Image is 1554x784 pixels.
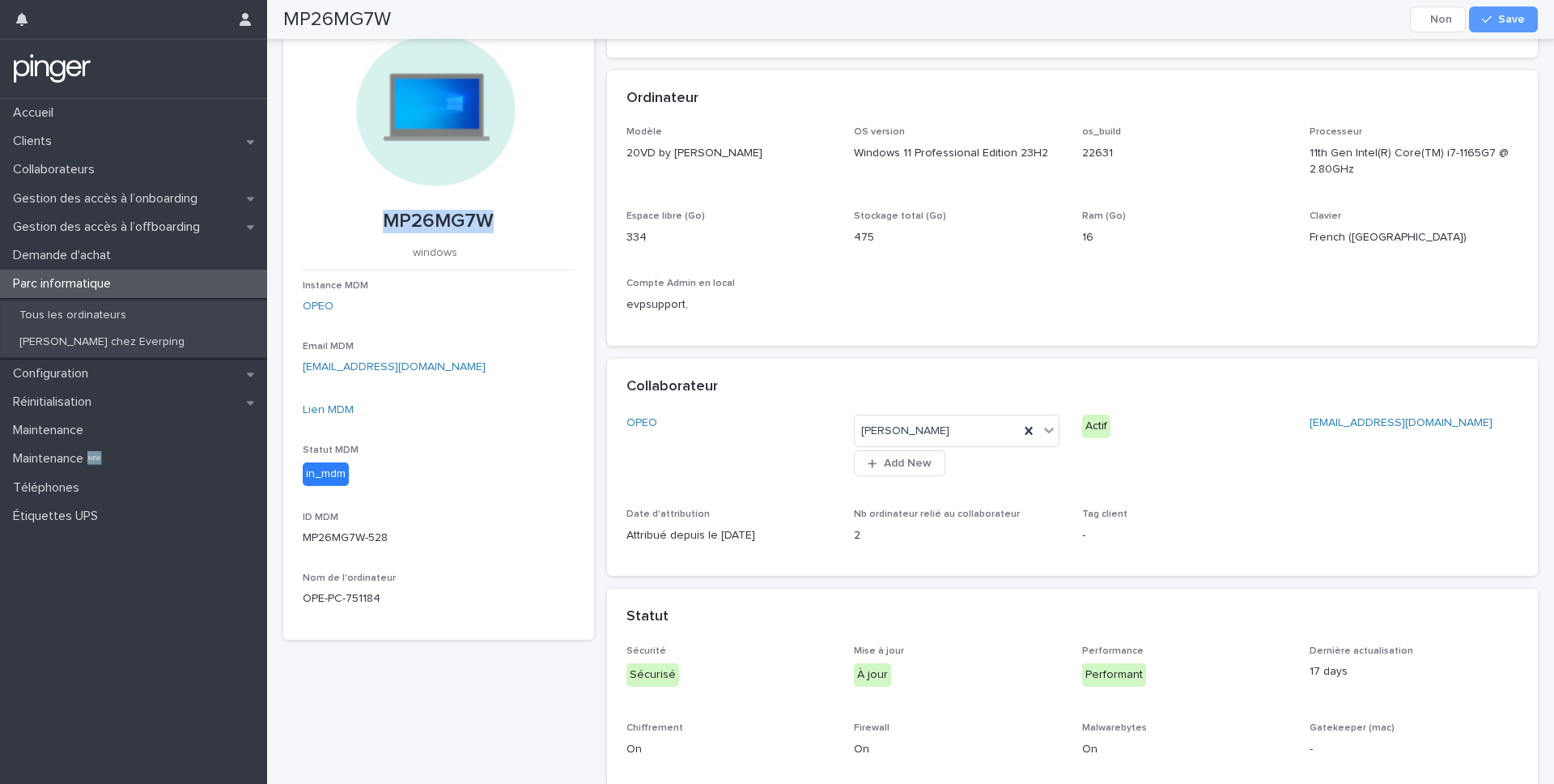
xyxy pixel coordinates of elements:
a: [EMAIL_ADDRESS][DOMAIN_NAME] [1310,417,1492,428]
p: 17 days [1310,663,1518,680]
p: MP26MG7W-528 [303,530,575,547]
a: [EMAIL_ADDRESS][DOMAIN_NAME] [303,361,486,373]
span: Performance [1082,646,1144,656]
span: Add New [884,458,932,469]
p: Windows 11 Professional Edition 23H2 [854,145,1063,162]
span: Ram (Go) [1082,211,1126,221]
p: 334 [626,229,835,246]
button: Save [1469,6,1538,32]
p: windows [303,246,568,260]
p: 11th Gen Intel(R) Core(TM) i7-1165G7 @ 2.80GHz [1310,145,1518,179]
span: Mise à jour [854,646,904,656]
div: Performant [1082,663,1146,687]
span: Dernière actualisation [1310,646,1413,656]
p: - [1082,527,1291,544]
h2: Ordinateur [626,90,698,108]
p: Parc informatique [6,276,124,292]
p: Accueil [6,105,66,121]
p: On [1082,741,1291,758]
p: French ([GEOGRAPHIC_DATA]) [1310,229,1518,246]
p: 2 [854,527,1063,544]
span: Email MDM [303,342,354,352]
p: Téléphones [6,480,92,496]
div: Sécurisé [626,663,679,687]
span: Chiffrement [626,723,683,733]
p: - [1310,741,1518,758]
span: Clavier [1310,211,1341,221]
p: Maintenance [6,423,96,438]
p: Étiquettes UPS [6,509,111,524]
p: OPE-PC-751184 [303,590,575,607]
p: On [854,741,1063,758]
span: Gatekeeper (mac) [1310,723,1395,733]
span: Processeur [1310,127,1362,137]
span: Save [1498,14,1525,25]
p: Réinitialisation [6,394,104,410]
div: Actif [1082,415,1110,438]
a: OPEO [626,415,657,432]
a: OPEO [303,298,333,315]
h2: MP26MG7W [283,8,391,32]
span: Nom de l'ordinateur [303,573,396,583]
span: Nb ordinateur relié au collaborateur [854,509,1020,519]
p: 475 [854,229,1063,246]
span: OS version [854,127,905,137]
span: Malwarebytes [1082,723,1147,733]
p: Attribué depuis le [DATE] [626,527,835,544]
img: mTgBEunGTSyRkCgitkcU [13,53,91,85]
p: MP26MG7W [303,210,575,233]
p: Maintenance 🆕 [6,451,116,467]
p: Clients [6,134,65,149]
p: Demande d'achat [6,248,124,263]
p: 20VD by [PERSON_NAME] [626,145,835,162]
span: ID MDM [303,513,338,522]
p: 16 [1082,229,1291,246]
span: Firewall [854,723,890,733]
span: Stockage total (Go) [854,211,946,221]
span: Espace libre (Go) [626,211,705,221]
span: [PERSON_NAME] [861,423,949,440]
p: 22631 [1082,145,1291,162]
p: evpsupport, [626,296,835,313]
div: in_mdm [303,462,349,486]
p: Configuration [6,366,101,381]
div: À jour [854,663,891,687]
span: Compte Admin en local [626,279,735,288]
p: Gestion des accès à l’onboarding [6,191,210,207]
p: On [626,741,835,758]
span: Statut MDM [303,445,359,455]
p: Collaborateurs [6,162,108,177]
a: Lien MDM [303,404,354,415]
h2: Collaborateur [626,378,718,396]
span: Date d'attribution [626,509,710,519]
span: os_build [1082,127,1121,137]
span: Sécurité [626,646,666,656]
span: Modèle [626,127,662,137]
p: Gestion des accès à l’offboarding [6,219,213,235]
span: Tag client [1082,509,1127,519]
p: Tous les ordinateurs [6,309,139,322]
p: [PERSON_NAME] chez Everping [6,335,197,349]
span: Instance MDM [303,281,368,291]
h2: Statut [626,608,669,626]
button: Add New [854,450,945,476]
